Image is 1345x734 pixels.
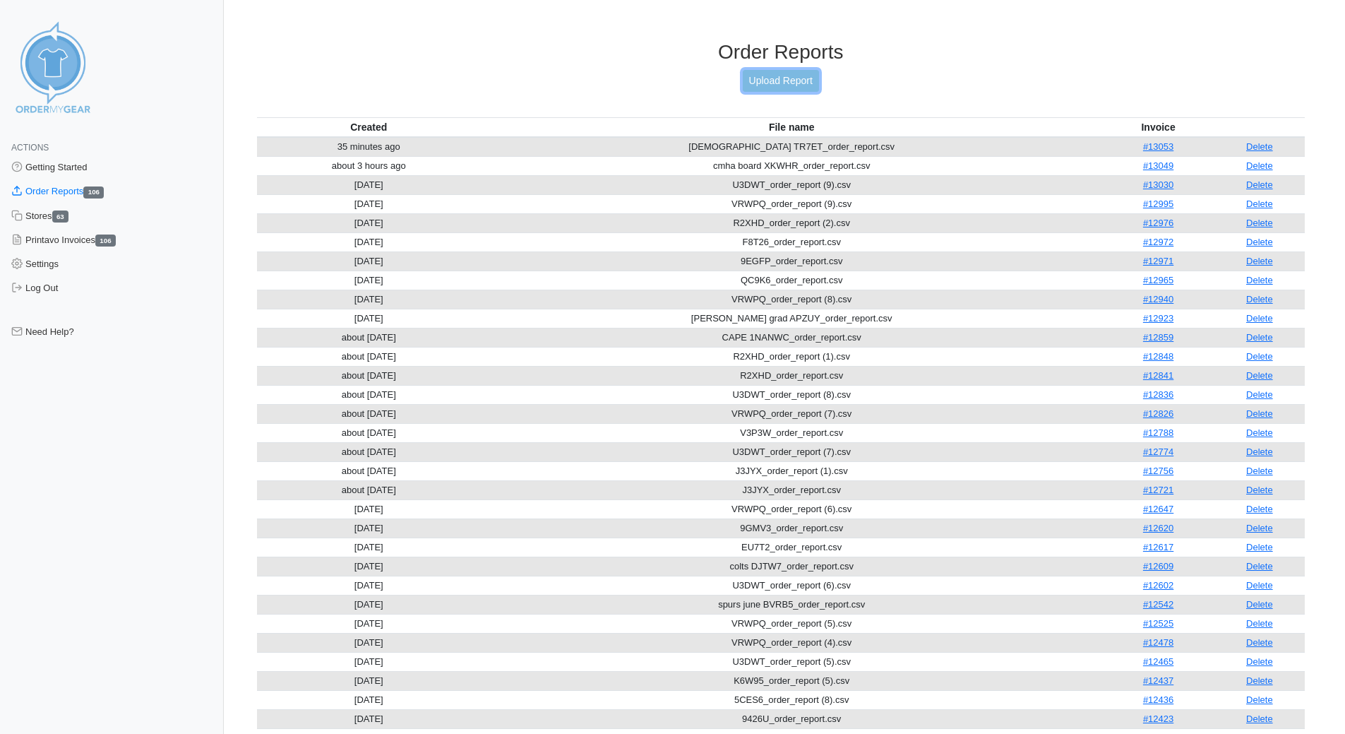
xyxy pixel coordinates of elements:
a: #12542 [1143,599,1173,610]
td: [DATE] [257,194,481,213]
a: #12788 [1143,427,1173,438]
span: 63 [52,211,69,223]
a: Delete [1246,427,1273,438]
td: R2XHD_order_report (1).csv [481,347,1102,366]
a: Upload Report [743,70,819,92]
a: #12478 [1143,637,1173,648]
a: Delete [1246,714,1273,724]
a: Delete [1246,218,1273,228]
a: Delete [1246,504,1273,514]
td: [DATE] [257,614,481,633]
td: CAPE 1NANWC_order_report.csv [481,328,1102,347]
td: about [DATE] [257,423,481,442]
td: colts DJTW7_order_report.csv [481,557,1102,576]
td: J3JYX_order_report.csv [481,480,1102,499]
a: #12620 [1143,523,1173,533]
td: [DATE] [257,251,481,271]
a: #12859 [1143,332,1173,343]
td: U3DWT_order_report (9).csv [481,175,1102,194]
td: [DATE] [257,690,481,709]
a: #12971 [1143,256,1173,266]
a: Delete [1246,179,1273,190]
a: Delete [1246,618,1273,629]
td: about [DATE] [257,385,481,404]
a: Delete [1246,256,1273,266]
td: about [DATE] [257,366,481,385]
a: #13049 [1143,160,1173,171]
td: EU7T2_order_report.csv [481,538,1102,557]
td: 9EGFP_order_report.csv [481,251,1102,271]
td: [DATE] [257,290,481,309]
a: #12976 [1143,218,1173,228]
td: VRWPQ_order_report (8).csv [481,290,1102,309]
td: U3DWT_order_report (5).csv [481,652,1102,671]
td: VRWPQ_order_report (9).csv [481,194,1102,213]
td: [DATE] [257,499,481,519]
a: #12609 [1143,561,1173,572]
a: #12923 [1143,313,1173,324]
td: U3DWT_order_report (8).csv [481,385,1102,404]
th: File name [481,117,1102,137]
a: Delete [1246,332,1273,343]
a: #12423 [1143,714,1173,724]
td: [DATE] [257,519,481,538]
td: [DATE] [257,213,481,232]
td: cmha board XKWHR_order_report.csv [481,156,1102,175]
a: #12841 [1143,370,1173,381]
a: Delete [1246,637,1273,648]
td: 35 minutes ago [257,137,481,157]
span: Actions [11,143,49,153]
td: [DATE] [257,652,481,671]
td: V3P3W_order_report.csv [481,423,1102,442]
th: Invoice [1102,117,1214,137]
td: F8T26_order_report.csv [481,232,1102,251]
td: U3DWT_order_report (7).csv [481,442,1102,461]
td: about [DATE] [257,480,481,499]
td: R2XHD_order_report.csv [481,366,1102,385]
th: Created [257,117,481,137]
a: #13030 [1143,179,1173,190]
a: #12848 [1143,351,1173,362]
td: spurs june BVRB5_order_report.csv [481,595,1102,614]
a: #13053 [1143,141,1173,152]
td: about [DATE] [257,442,481,461]
td: [DATE] [257,709,481,728]
td: about 3 hours ago [257,156,481,175]
td: VRWPQ_order_report (6).csv [481,499,1102,519]
a: #12525 [1143,618,1173,629]
a: #12756 [1143,466,1173,476]
td: [DEMOGRAPHIC_DATA] TR7ET_order_report.csv [481,137,1102,157]
td: about [DATE] [257,347,481,366]
a: #12436 [1143,694,1173,705]
a: Delete [1246,141,1273,152]
td: [DATE] [257,271,481,290]
a: Delete [1246,275,1273,285]
td: QC9K6_order_report.csv [481,271,1102,290]
a: #12647 [1143,504,1173,514]
a: Delete [1246,485,1273,495]
a: Delete [1246,160,1273,171]
a: Delete [1246,466,1273,476]
span: 106 [83,187,104,199]
a: Delete [1246,294,1273,304]
td: [PERSON_NAME] grad APZUY_order_report.csv [481,309,1102,328]
a: #12774 [1143,446,1173,457]
td: 5CES6_order_report (8).csv [481,690,1102,709]
a: Delete [1246,580,1273,591]
a: #12995 [1143,199,1173,209]
td: VRWPQ_order_report (4).csv [481,633,1102,652]
a: #12721 [1143,485,1173,495]
a: #12965 [1143,275,1173,285]
a: Delete [1246,542,1273,552]
a: #12465 [1143,656,1173,667]
a: Delete [1246,446,1273,457]
a: Delete [1246,656,1273,667]
td: [DATE] [257,175,481,194]
td: VRWPQ_order_report (5).csv [481,614,1102,633]
a: #12972 [1143,237,1173,247]
a: Delete [1246,675,1273,686]
td: R2XHD_order_report (2).csv [481,213,1102,232]
a: Delete [1246,408,1273,419]
td: [DATE] [257,595,481,614]
a: Delete [1246,599,1273,610]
